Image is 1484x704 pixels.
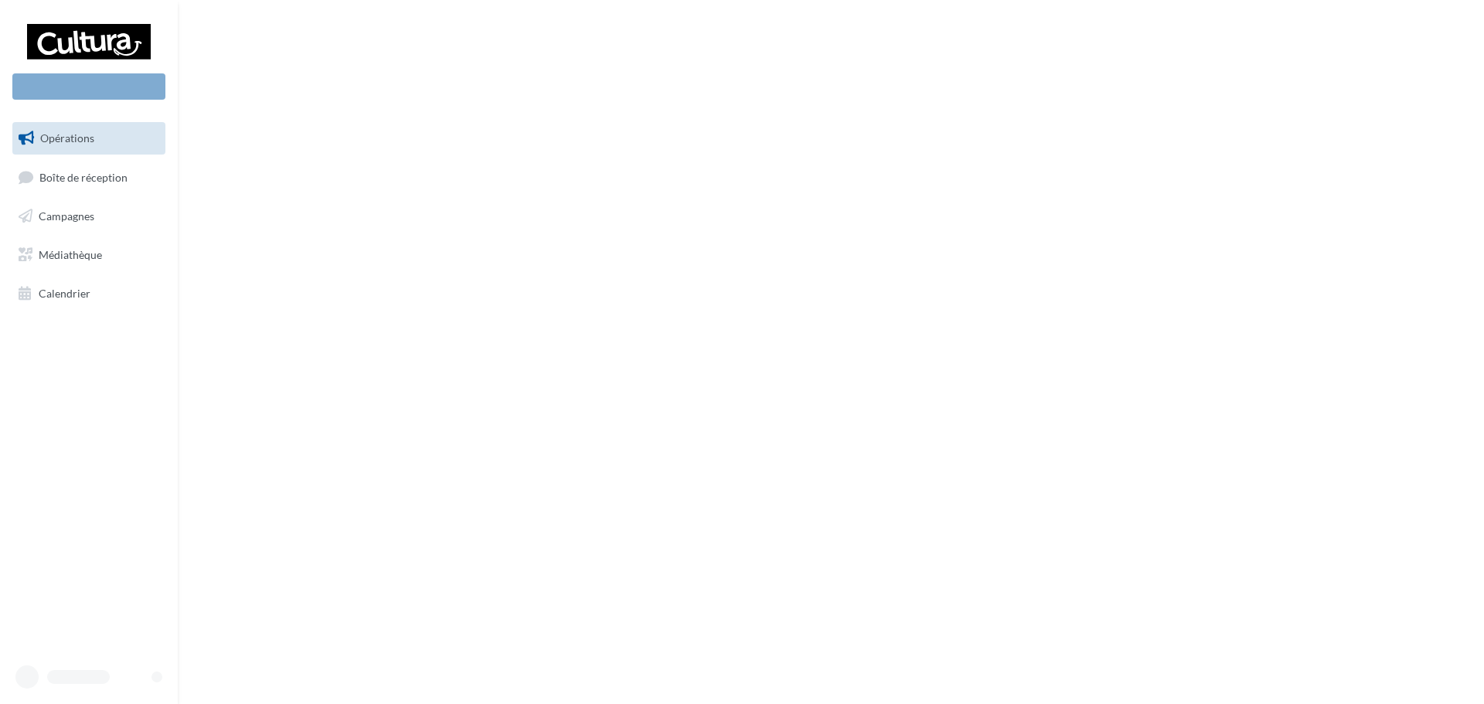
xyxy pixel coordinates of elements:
span: Calendrier [39,286,90,299]
span: Campagnes [39,209,94,223]
a: Médiathèque [9,239,168,271]
a: Campagnes [9,200,168,233]
a: Boîte de réception [9,161,168,194]
a: Opérations [9,122,168,155]
span: Boîte de réception [39,170,128,183]
div: Nouvelle campagne [12,73,165,100]
span: Opérations [40,131,94,145]
span: Médiathèque [39,248,102,261]
a: Calendrier [9,277,168,310]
